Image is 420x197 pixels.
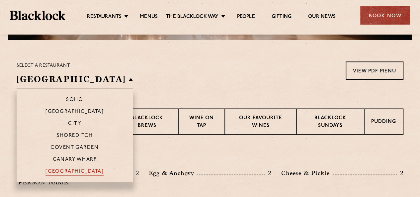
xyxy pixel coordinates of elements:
p: Egg & Anchovy [149,168,197,178]
a: People [237,14,255,21]
img: BL_Textured_Logo-footer-cropped.svg [10,11,65,20]
div: Book Now [360,6,410,25]
p: Cheese & Pickle [281,168,333,178]
h3: Pre Chop Bites [17,151,403,160]
p: Pudding [371,118,396,127]
p: Our favourite wines [232,115,289,130]
p: Covent Garden [50,145,99,151]
p: [GEOGRAPHIC_DATA] [45,169,104,175]
p: Soho [66,97,83,104]
a: The Blacklock Way [166,14,218,21]
a: Our News [308,14,336,21]
p: Blacklock Brews [123,115,171,130]
p: 2 [132,169,139,177]
h2: [GEOGRAPHIC_DATA] [17,73,133,88]
p: Select a restaurant [17,61,133,70]
a: Gifting [272,14,292,21]
a: View PDF Menu [346,61,403,80]
p: 2 [265,169,271,177]
p: City [68,121,81,128]
p: 2 [397,169,403,177]
p: Wine on Tap [185,115,218,130]
a: Restaurants [87,14,122,21]
p: [GEOGRAPHIC_DATA] [45,109,104,116]
p: Shoreditch [57,133,93,140]
p: Canary Wharf [53,157,97,163]
p: Blacklock Sundays [303,115,357,130]
a: Menus [140,14,158,21]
